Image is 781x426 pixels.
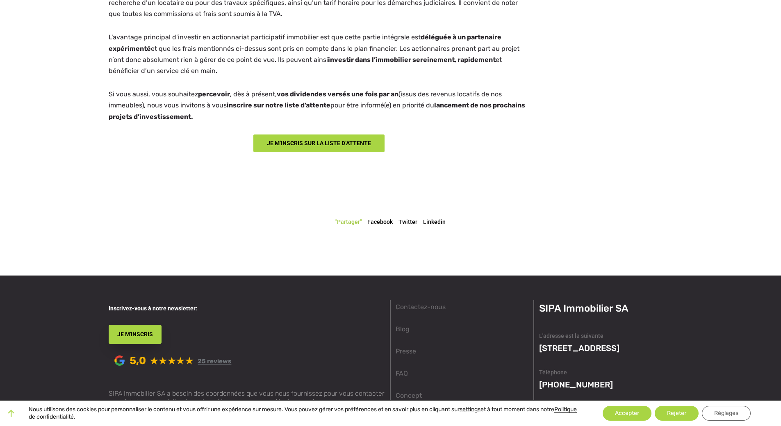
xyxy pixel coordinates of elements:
a: Contactez-nous [396,302,446,312]
button: JE M'INSCRIS [109,325,162,344]
p: SIPA Immobilier SA a besoin des coordonnées que vous nous fournissez pour vous contacter au sujet... [109,390,385,406]
a: FAQ [396,369,408,378]
strong: déléguée à un partenaire expérimenté [109,33,501,52]
span: L’avantage principal d’investir en actionnariat participatif immobilier est que cette partie inté... [109,33,519,75]
strong: inscrire sur notre liste d’attente [227,101,330,109]
p: [STREET_ADDRESS] [539,343,673,353]
strong: percevoir [198,90,230,98]
a: Presse [396,346,416,356]
a: Linkedin [423,219,446,225]
button: Rejeter [655,406,699,421]
button: settings [460,406,480,413]
h3: SIPA Immobilier SA [539,300,673,317]
a: JE M’INSCRIS SUR LA LISTE D’ATTENTE [253,134,385,152]
a: 25 reviews [198,358,231,365]
a: Politique de confidentialité [29,406,577,420]
button: Accepter [603,406,651,421]
strong: vos dividendes versés une fois par an [277,90,398,98]
strong: investir dans l’immobilier sereinement, rapidement [328,56,496,64]
div: "Partager" [335,218,362,226]
button: Réglages [702,406,751,421]
a: Twitter [398,219,417,225]
span: Powered by Google [114,355,125,366]
p: Nous utilisons des cookies pour personnaliser le contenu et vous offrir une expérience sur mesure... [29,406,578,421]
a: [PHONE_NUMBER] [539,380,613,390]
a: Blog [396,324,410,334]
span: Si vous aussi, vous souhaitez [109,90,198,98]
a: Concept [396,391,422,401]
span: Téléphone [539,369,567,376]
span: 5,0 [130,354,146,367]
span: L'adresse est la suivante [539,333,603,339]
a: Facebook [367,219,393,225]
h3: Inscrivez-vous à notre newsletter: [109,300,385,317]
span: , dès à présent, (issus des revenus locatifs de nos immeubles), nous vous invitons à vous pour êt... [109,90,525,120]
strong: lancement de nos prochains projets d’investissement. [109,101,525,120]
